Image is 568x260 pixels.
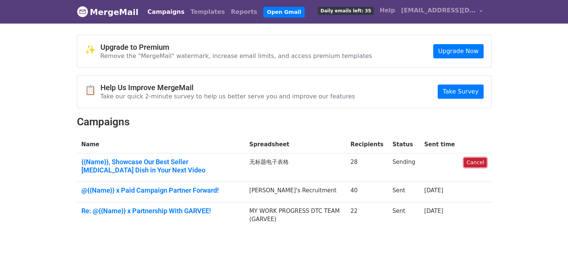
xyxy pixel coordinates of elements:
[100,52,372,60] p: Remove the "MergeMail" watermark, increase email limits, and access premium templates
[81,207,240,215] a: Re: @{{Name}} x Partnership With GARVEE!
[424,208,443,214] a: [DATE]
[420,136,459,153] th: Sent time
[77,116,491,128] h2: Campaigns
[77,136,245,153] th: Name
[263,7,305,18] a: Open Gmail
[77,4,139,20] a: MergeMail
[100,92,355,100] p: Take our quick 2-minute survey to help us better serve you and improve our features
[77,6,88,17] img: MergeMail logo
[438,85,483,99] a: Take Survey
[388,136,420,153] th: Status
[346,202,388,228] td: 22
[81,186,240,195] a: @{{Name}} x Paid Campaign Partner Forward!
[100,43,372,52] h4: Upgrade to Premium
[100,83,355,92] h4: Help Us Improve MergeMail
[85,85,100,96] span: 📋
[377,3,398,18] a: Help
[318,7,373,15] span: Daily emails left: 35
[187,4,228,19] a: Templates
[424,187,443,194] a: [DATE]
[433,44,483,58] a: Upgrade Now
[81,158,240,174] a: {{Name}}, Showcase Our Best Seller [MEDICAL_DATA] Dish in Your Next Video
[346,182,388,202] td: 40
[245,182,346,202] td: [PERSON_NAME]'s Recruitment
[228,4,260,19] a: Reports
[245,153,346,182] td: 无标题电子表格
[388,153,420,182] td: Sending
[315,3,376,18] a: Daily emails left: 35
[245,136,346,153] th: Spreadsheet
[245,202,346,228] td: MY WORK PROGRESS DTC TEAM (GARVEE)
[398,3,485,21] a: [EMAIL_ADDRESS][DOMAIN_NAME]
[401,6,476,15] span: [EMAIL_ADDRESS][DOMAIN_NAME]
[464,158,487,167] a: Cancel
[346,136,388,153] th: Recipients
[85,45,100,55] span: ✨
[346,153,388,182] td: 28
[388,202,420,228] td: Sent
[388,182,420,202] td: Sent
[145,4,187,19] a: Campaigns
